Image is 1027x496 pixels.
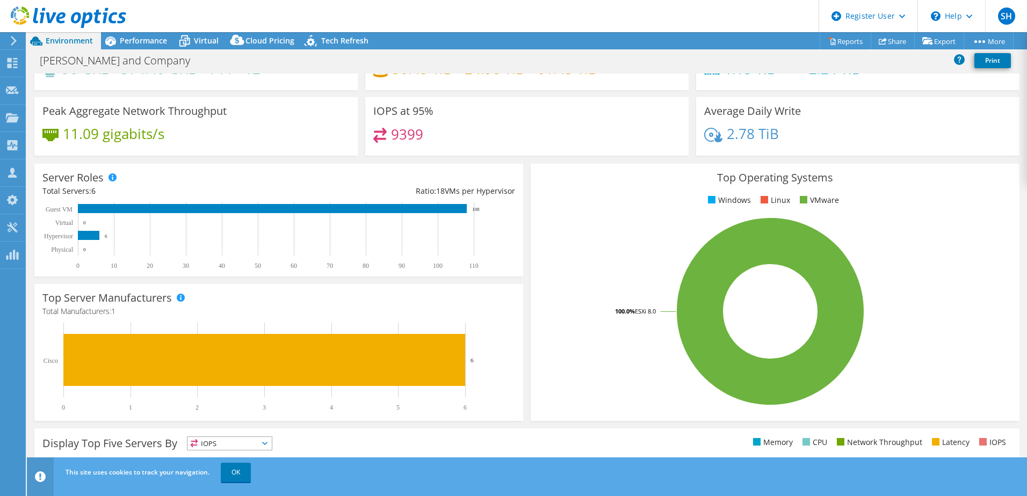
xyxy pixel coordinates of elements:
svg: \n [931,11,941,21]
h4: 144 [208,63,232,75]
h3: Average Daily Write [704,105,801,117]
li: Network Throughput [834,436,922,448]
text: 10 [111,262,117,269]
h4: 2.24 TiB [809,63,861,75]
text: 0 [83,220,86,225]
text: 110 [469,262,479,269]
text: 0 [76,262,79,269]
h3: IOPS at 95% [373,105,433,117]
h4: 12 [244,63,288,75]
h3: Peak Aggregate Network Throughput [42,105,227,117]
span: Virtual [194,35,219,46]
text: 6 [105,234,107,239]
h4: 1.15 TiB [724,63,797,75]
span: 18 [436,186,445,196]
h4: 11.09 gigabits/s [63,128,164,140]
div: Ratio: VMs per Hypervisor [279,185,515,197]
span: SH [998,8,1015,25]
text: 6 [464,404,467,411]
span: This site uses cookies to track your navigation. [66,468,209,477]
text: Physical [51,246,73,253]
span: 1 [111,306,115,316]
text: 108 [472,207,480,212]
a: More [964,33,1014,49]
h4: Total Manufacturers: [42,305,515,317]
span: Environment [46,35,93,46]
a: OK [221,463,251,482]
span: Performance [120,35,167,46]
text: 80 [363,262,369,269]
text: 4 [330,404,333,411]
text: 6 [471,357,474,363]
text: Virtual [55,219,74,227]
li: Memory [750,436,793,448]
h4: 61.43 TiB [537,63,597,75]
h3: Top Operating Systems [539,172,1011,184]
h4: 374.40 GHz [121,63,196,75]
text: 70 [327,262,333,269]
h4: 9399 [391,128,423,140]
text: 5 [396,404,400,411]
text: 0 [62,404,65,411]
tspan: 100.0% [615,307,635,315]
a: Reports [820,33,871,49]
a: Share [871,33,915,49]
text: 60 [291,262,297,269]
h4: 2.78 TiB [727,128,779,140]
span: Cloud Pricing [245,35,294,46]
span: 6 [91,186,96,196]
text: Guest VM [46,206,73,213]
h4: 96 GHz [62,63,109,75]
text: 50 [255,262,261,269]
text: 3 [263,404,266,411]
a: Export [914,33,964,49]
text: Hypervisor [44,232,73,240]
li: IOPS [977,436,1006,448]
text: 90 [399,262,405,269]
text: 1 [129,404,132,411]
div: Total Servers: [42,185,279,197]
li: Linux [758,194,790,206]
tspan: ESXi 8.0 [635,307,656,315]
a: Print [974,53,1011,68]
text: 2 [196,404,199,411]
h4: 36.45 TiB [392,63,452,75]
h3: Top Server Manufacturers [42,292,172,304]
text: 30 [183,262,189,269]
text: 40 [219,262,225,269]
span: IOPS [187,437,272,450]
h1: [PERSON_NAME] and Company [35,55,207,67]
li: Latency [929,436,970,448]
text: Cisco [44,357,58,364]
li: CPU [800,436,827,448]
h3: Server Roles [42,172,104,184]
text: 100 [433,262,443,269]
text: 20 [147,262,153,269]
li: Windows [705,194,751,206]
span: Tech Refresh [321,35,368,46]
li: VMware [797,194,839,206]
h4: 24.98 TiB [465,63,525,75]
text: 0 [83,247,86,252]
